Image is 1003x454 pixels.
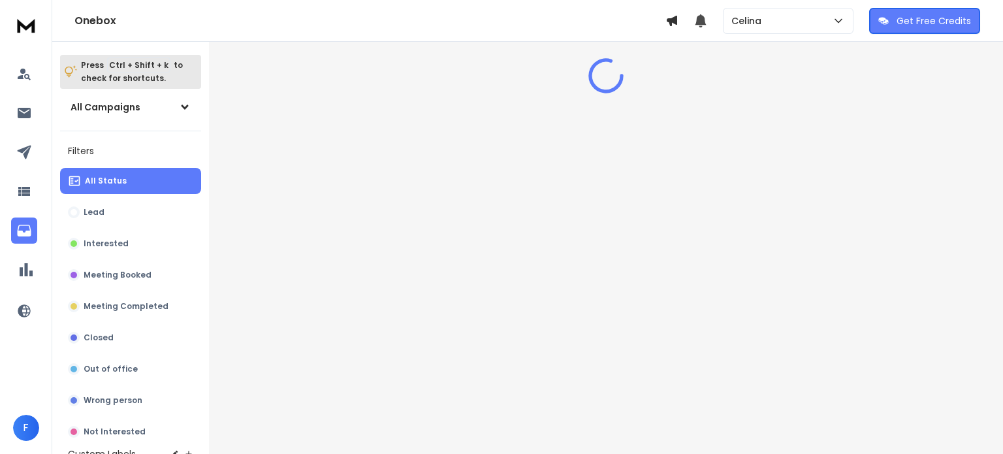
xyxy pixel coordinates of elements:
[60,293,201,319] button: Meeting Completed
[85,176,127,186] p: All Status
[84,364,138,374] p: Out of office
[60,387,201,413] button: Wrong person
[60,94,201,120] button: All Campaigns
[74,13,665,29] h1: Onebox
[60,199,201,225] button: Lead
[107,57,170,73] span: Ctrl + Shift + k
[60,325,201,351] button: Closed
[731,14,767,27] p: Celina
[60,231,201,257] button: Interested
[84,332,114,343] p: Closed
[13,415,39,441] button: F
[81,59,183,85] p: Press to check for shortcuts.
[84,301,168,312] p: Meeting Completed
[60,142,201,160] h3: Filters
[897,14,971,27] p: Get Free Credits
[84,427,146,437] p: Not Interested
[84,207,104,218] p: Lead
[60,356,201,382] button: Out of office
[71,101,140,114] h1: All Campaigns
[60,168,201,194] button: All Status
[84,395,142,406] p: Wrong person
[60,419,201,445] button: Not Interested
[60,262,201,288] button: Meeting Booked
[84,270,151,280] p: Meeting Booked
[869,8,980,34] button: Get Free Credits
[84,238,129,249] p: Interested
[13,13,39,37] img: logo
